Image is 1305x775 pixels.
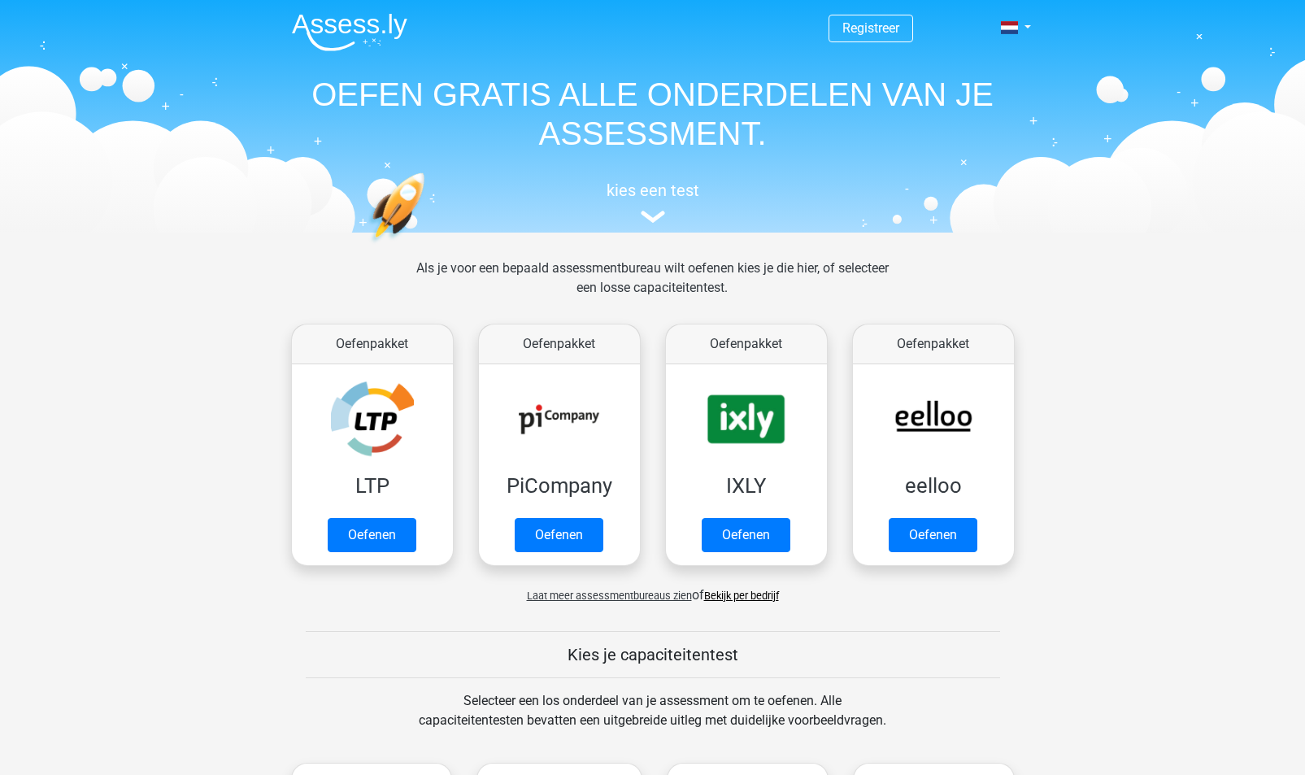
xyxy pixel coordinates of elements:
img: oefenen [368,172,488,320]
img: assessment [641,211,665,223]
a: kies een test [279,181,1027,224]
div: Als je voor een bepaald assessmentbureau wilt oefenen kies je die hier, of selecteer een losse ca... [403,259,902,317]
a: Bekijk per bedrijf [704,590,779,602]
a: Oefenen [702,518,790,552]
a: Oefenen [889,518,977,552]
span: Laat meer assessmentbureaus zien [527,590,692,602]
a: Oefenen [515,518,603,552]
h5: kies een test [279,181,1027,200]
div: of [279,573,1027,605]
img: Assessly [292,13,407,51]
h5: Kies je capaciteitentest [306,645,1000,664]
a: Oefenen [328,518,416,552]
div: Selecteer een los onderdeel van je assessment om te oefenen. Alle capaciteitentesten bevatten een... [403,691,902,750]
a: Registreer [842,20,899,36]
h1: OEFEN GRATIS ALLE ONDERDELEN VAN JE ASSESSMENT. [279,75,1027,153]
